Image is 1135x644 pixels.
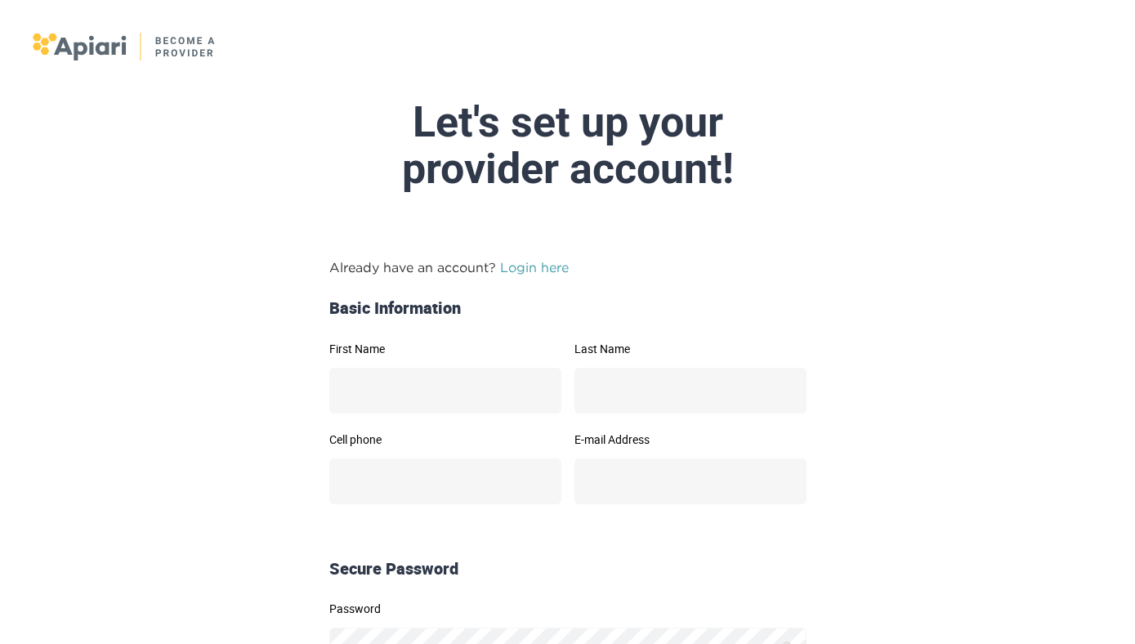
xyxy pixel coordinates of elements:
[500,260,569,275] a: Login here
[329,343,561,355] label: First Name
[182,99,954,192] div: Let's set up your provider account!
[33,33,217,60] img: logo
[329,434,561,445] label: Cell phone
[574,434,807,445] label: E-mail Address
[574,343,807,355] label: Last Name
[323,557,813,581] div: Secure Password
[329,257,807,277] p: Already have an account?
[329,603,807,615] label: Password
[323,297,813,320] div: Basic Information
